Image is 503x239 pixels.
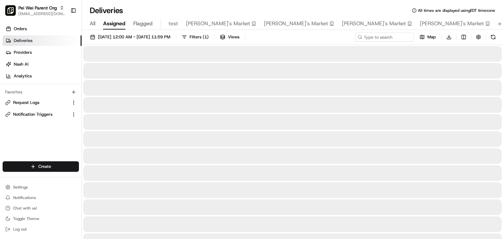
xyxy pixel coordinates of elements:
[3,204,79,213] button: Chat with us!
[14,73,32,79] span: Analytics
[13,227,27,232] span: Log out
[179,32,212,42] button: Filters(1)
[18,5,57,11] button: Pei Wei Parent Org
[3,59,82,70] a: Nash AI
[3,87,79,97] div: Favorites
[14,61,28,67] span: Nash AI
[3,35,82,46] a: Deliveries
[13,216,39,221] span: Toggle Theme
[417,32,439,42] button: Map
[3,47,82,58] a: Providers
[90,5,123,16] h1: Deliveries
[18,11,65,16] button: [EMAIL_ADDRESS][DOMAIN_NAME]
[5,100,68,106] a: Request Logs
[14,26,27,32] span: Orders
[5,111,68,117] a: Notification Triggers
[418,8,495,13] span: All times are displayed using EDT timezone
[103,20,125,28] span: Assigned
[14,50,32,55] span: Providers
[3,97,79,108] button: Request Logs
[90,20,95,28] span: All
[98,34,170,40] span: [DATE] 12:00 AM - [DATE] 11:59 PM
[13,195,36,200] span: Notifications
[3,214,79,223] button: Toggle Theme
[133,20,153,28] span: Flagged
[3,183,79,192] button: Settings
[3,225,79,234] button: Log out
[169,20,178,28] span: test
[3,24,82,34] a: Orders
[427,34,436,40] span: Map
[3,3,68,18] button: Pei Wei Parent OrgPei Wei Parent Org[EMAIL_ADDRESS][DOMAIN_NAME]
[3,109,79,120] button: Notification Triggers
[3,71,82,81] a: Analytics
[13,111,52,117] span: Notification Triggers
[420,20,484,28] span: [PERSON_NAME]'s Market
[355,32,414,42] input: Type to search
[13,206,37,211] span: Chat with us!
[3,193,79,202] button: Notifications
[13,185,28,190] span: Settings
[228,34,239,40] span: Views
[264,20,328,28] span: [PERSON_NAME]'s Market
[38,164,51,169] span: Create
[217,32,242,42] button: Views
[14,38,32,44] span: Deliveries
[203,34,209,40] span: ( 1 )
[87,32,173,42] button: [DATE] 12:00 AM - [DATE] 11:59 PM
[190,34,209,40] span: Filters
[13,100,39,106] span: Request Logs
[489,32,498,42] button: Refresh
[5,5,16,16] img: Pei Wei Parent Org
[342,20,406,28] span: [PERSON_NAME]'s Market
[3,161,79,172] button: Create
[186,20,250,28] span: [PERSON_NAME]'s Market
